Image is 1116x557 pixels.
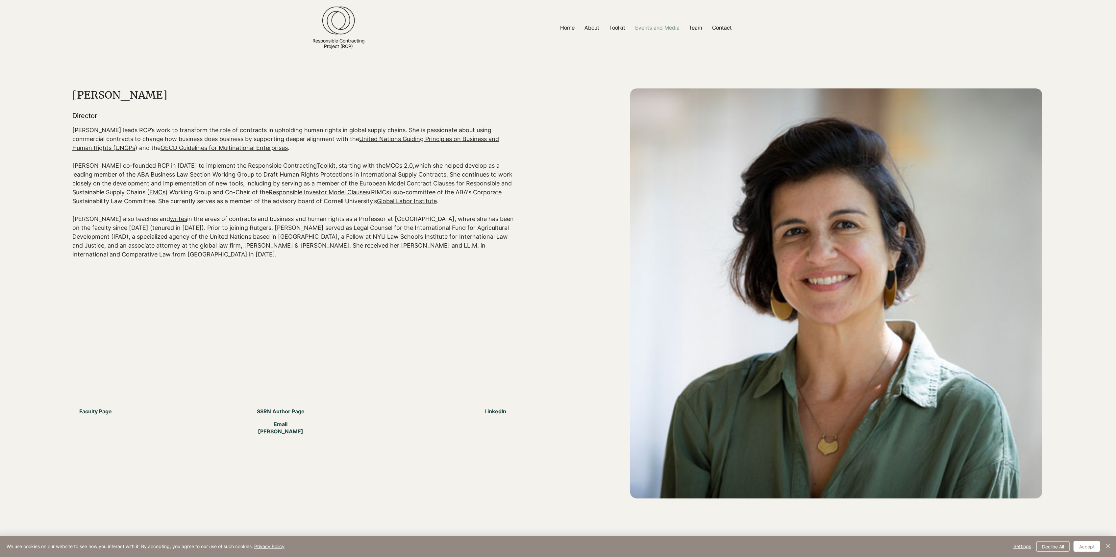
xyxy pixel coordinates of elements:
[385,162,414,169] a: MCCs 2.0,
[72,206,519,214] p: ​
[684,20,707,35] a: Team
[484,408,506,415] span: LinkedIn
[161,144,288,151] a: OECD Guidelines for Multinational Enterprises
[1074,541,1100,552] button: Accept
[72,404,119,419] a: Faculty Page
[115,144,135,151] a: UNGPs
[72,126,519,152] p: [PERSON_NAME] leads RCP’s work to transform the role of contracts in upholding human rights in gl...
[149,189,165,196] a: EMCs
[252,421,310,435] span: Email [PERSON_NAME]
[316,162,335,169] a: Toolkit
[79,408,112,415] span: Faculty Page
[7,544,285,549] span: We use cookies on our website to see how you interact with it. By accepting, you agree to our use...
[1104,541,1112,552] button: Close
[472,404,519,419] a: LinkedIn
[313,38,365,49] a: Responsible ContractingProject (RCP)
[170,215,187,222] a: writes
[269,189,369,196] a: Responsible Investor Model Clauses
[72,112,97,120] span: Director
[252,404,310,419] a: SSRN Author Page
[685,20,706,35] p: Team
[257,408,305,415] span: SSRN Author Page
[557,20,578,35] p: Home
[72,161,519,206] p: [PERSON_NAME] co-founded RCP in [DATE] to implement the Responsible Contracting , starting with t...
[555,20,580,35] a: Home
[72,88,514,102] h1: [PERSON_NAME]
[632,20,683,35] p: Events and Media
[604,20,630,35] a: Toolkit
[709,20,735,35] p: Contact
[707,20,737,35] a: Contact
[1036,541,1070,552] button: Decline All
[606,20,629,35] p: Toolkit
[580,20,604,35] a: About
[630,20,684,35] a: Events and Media
[252,420,310,435] a: Email Sarah
[72,214,519,259] p: [PERSON_NAME] also teaches and in the areas of contracts and business and human rights as a Profe...
[1104,542,1112,550] img: Close
[479,20,813,35] nav: Site
[72,135,499,151] a: United Nations Guiding Principles on Business and Human Rights (
[1013,542,1031,551] span: Settings
[581,20,603,35] p: About
[377,198,437,205] a: Global Labor Institute
[254,544,285,549] a: Privacy Policy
